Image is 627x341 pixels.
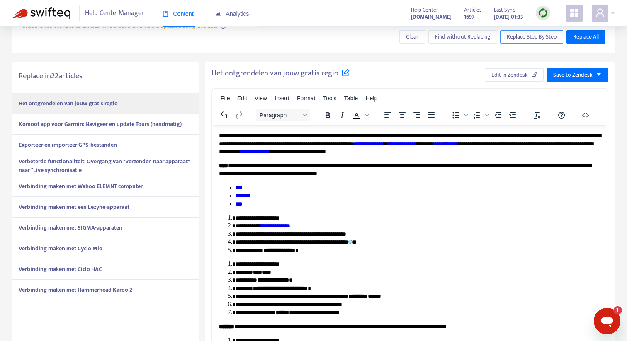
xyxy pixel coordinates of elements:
[381,109,395,121] button: Align left
[350,109,370,121] div: Text color Black
[19,140,117,150] strong: Exporteer en importeer GPS-bestanden
[605,306,622,314] iframe: Number of unread messages
[554,109,569,121] button: Help
[19,285,132,295] strong: Verbinding maken met Hammerhead Karoo 2
[85,5,144,21] span: Help Center Manager
[399,30,425,44] button: Clear
[19,72,193,81] h5: Replace in 22 articles
[491,70,528,80] span: Edit in Zendesk
[569,8,579,18] span: appstore
[19,157,190,175] strong: Verbeterde functionaliteit: Overgang van "Verzenden naar apparaat" naar "Live synchronisatie
[411,12,452,22] a: [DOMAIN_NAME]
[19,202,129,212] strong: Verbinding maken met een Lezyne-apparaat
[297,95,315,102] span: Format
[275,95,289,102] span: Insert
[344,95,358,102] span: Table
[547,68,608,82] button: Save to Zendeskcaret-down
[256,109,310,121] button: Block Paragraph
[494,12,523,22] strong: [DATE] 01:33
[566,30,605,44] button: Replace All
[237,95,247,102] span: Edit
[19,99,118,108] strong: Het ontgrendelen van jouw gratis regio
[163,10,194,17] span: Content
[260,112,300,119] span: Paragraph
[491,109,505,121] button: Decrease indent
[424,109,438,121] button: Justify
[19,244,102,253] strong: Verbinding maken met Cyclo Mio
[410,109,424,121] button: Align right
[553,70,593,80] span: Save to Zendesk
[395,109,409,121] button: Align center
[232,109,246,121] button: Redo
[19,119,182,129] strong: Komoot app voor Garmin: Navigeer en update Tours (handmatig)
[411,5,438,15] span: Help Center
[530,109,544,121] button: Clear formatting
[321,109,335,121] button: Bold
[215,11,221,17] span: area-chart
[255,95,267,102] span: View
[507,32,557,41] span: Replace Step By Step
[435,32,491,41] span: Find without Replacing
[470,109,491,121] div: Numbered list
[538,8,548,18] img: sync.dc5367851b00ba804db3.png
[19,264,102,274] strong: Verbinding maken met Ciclo HAC
[595,8,605,18] span: user
[12,7,70,19] img: Swifteq
[217,109,231,121] button: Undo
[323,95,337,102] span: Tools
[406,32,418,41] span: Clear
[428,30,497,44] button: Find without Replacing
[221,95,230,102] span: File
[19,223,122,232] strong: Verbinding maken met SIGMA-apparaten
[573,32,599,41] span: Replace All
[163,11,168,17] span: book
[365,95,377,102] span: Help
[500,30,563,44] button: Replace Step By Step
[211,68,350,79] h5: Het ontgrendelen van jouw gratis regio
[335,109,349,121] button: Italic
[594,308,620,334] iframe: Button to launch messaging window, 1 unread message
[464,12,474,22] strong: 1697
[449,109,469,121] div: Bullet list
[19,181,143,191] strong: Verbinding maken met Wahoo ELEMNT computer
[485,68,544,82] button: Edit in Zendesk
[494,5,515,15] span: Last Sync
[215,10,249,17] span: Analytics
[596,72,602,77] span: caret-down
[505,109,520,121] button: Increase indent
[464,5,481,15] span: Articles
